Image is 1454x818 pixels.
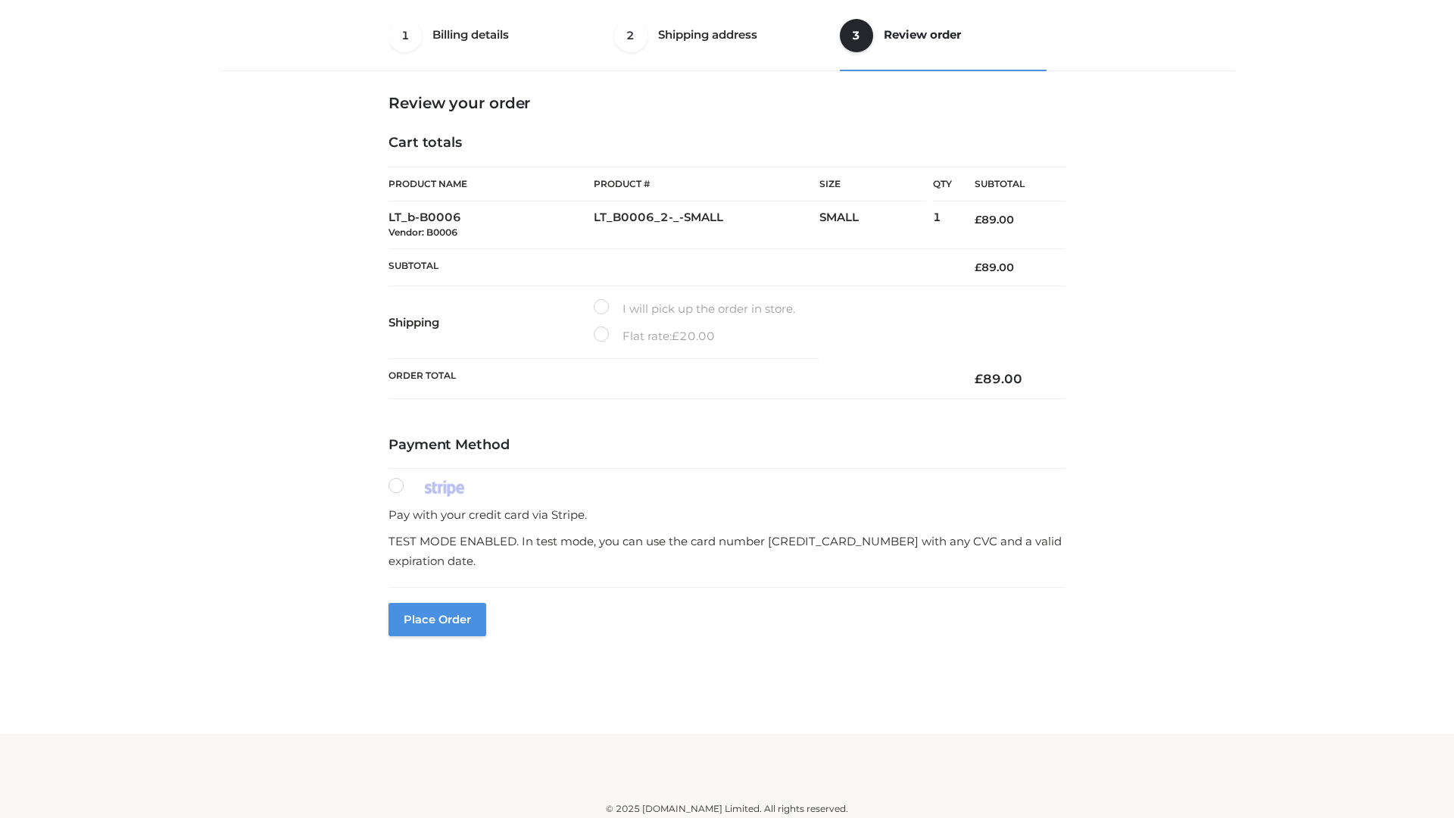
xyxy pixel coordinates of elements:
button: Place order [388,603,486,636]
h4: Payment Method [388,437,1066,454]
p: TEST MODE ENABLED. In test mode, you can use the card number [CREDIT_CARD_NUMBER] with any CVC an... [388,532,1066,570]
div: © 2025 [DOMAIN_NAME] Limited. All rights reserved. [225,801,1229,816]
bdi: 20.00 [672,329,715,343]
th: Qty [933,167,952,201]
th: Subtotal [952,167,1066,201]
h3: Review your order [388,94,1066,112]
span: £ [975,371,983,386]
span: £ [975,213,981,226]
span: £ [672,329,679,343]
label: Flat rate: [594,326,715,346]
span: £ [975,261,981,274]
td: LT_B0006_2-_-SMALL [594,201,819,249]
th: Subtotal [388,248,952,286]
th: Shipping [388,286,594,359]
th: Product Name [388,167,594,201]
th: Size [819,167,925,201]
bdi: 89.00 [975,213,1014,226]
p: Pay with your credit card via Stripe. [388,505,1066,525]
td: SMALL [819,201,933,249]
bdi: 89.00 [975,371,1022,386]
td: 1 [933,201,952,249]
label: I will pick up the order in store. [594,299,795,319]
th: Product # [594,167,819,201]
h4: Cart totals [388,135,1066,151]
bdi: 89.00 [975,261,1014,274]
small: Vendor: B0006 [388,226,457,238]
th: Order Total [388,359,952,399]
td: LT_b-B0006 [388,201,594,249]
